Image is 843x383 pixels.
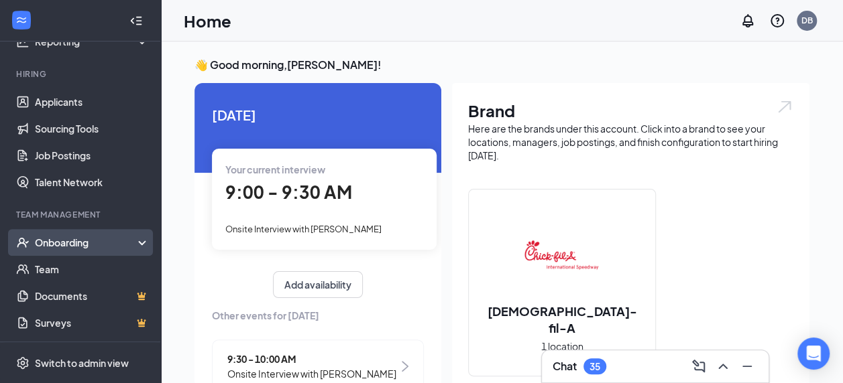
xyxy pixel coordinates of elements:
[35,236,138,249] div: Onboarding
[469,303,655,336] h2: [DEMOGRAPHIC_DATA]-fil-A
[35,142,150,169] a: Job Postings
[736,356,758,377] button: Minimize
[16,236,30,249] svg: UserCheck
[35,169,150,196] a: Talent Network
[129,14,143,27] svg: Collapse
[16,68,147,80] div: Hiring
[184,9,231,32] h1: Home
[468,99,793,122] h1: Brand
[35,283,150,309] a: DocumentsCrown
[589,361,600,372] div: 35
[776,99,793,114] img: open.6027fd2a22e1237b5b06.svg
[35,88,150,115] a: Applicants
[225,224,382,234] span: Onsite Interview with [PERSON_NAME]
[273,271,363,298] button: Add availability
[35,35,150,48] div: Reporting
[519,212,605,297] img: Chick-fil-A
[801,15,813,26] div: DB
[35,256,150,283] a: Team
[715,358,731,374] svg: ChevronUp
[769,13,785,29] svg: QuestionInfo
[16,209,147,220] div: Team Management
[541,339,583,354] span: 1 location
[16,35,30,48] svg: Analysis
[212,104,424,125] span: [DATE]
[35,356,129,370] div: Switch to admin view
[194,58,809,72] h3: 👋 Good morning, [PERSON_NAME] !
[16,356,30,370] svg: Settings
[227,366,396,381] span: Onsite Interview with [PERSON_NAME]
[227,352,396,366] span: 9:30 - 10:00 AM
[553,359,577,374] h3: Chat
[225,181,352,203] span: 9:00 - 9:30 AM
[225,163,325,175] span: Your current interview
[468,122,793,162] div: Here are the brands under this account. Click into a brand to see your locations, managers, job p...
[691,358,707,374] svg: ComposeMessage
[712,356,734,377] button: ChevronUp
[797,337,830,370] div: Open Intercom Messenger
[212,308,424,323] span: Other events for [DATE]
[740,13,756,29] svg: Notifications
[739,358,755,374] svg: Minimize
[688,356,710,377] button: ComposeMessage
[15,13,28,27] svg: WorkstreamLogo
[35,309,150,336] a: SurveysCrown
[35,115,150,142] a: Sourcing Tools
